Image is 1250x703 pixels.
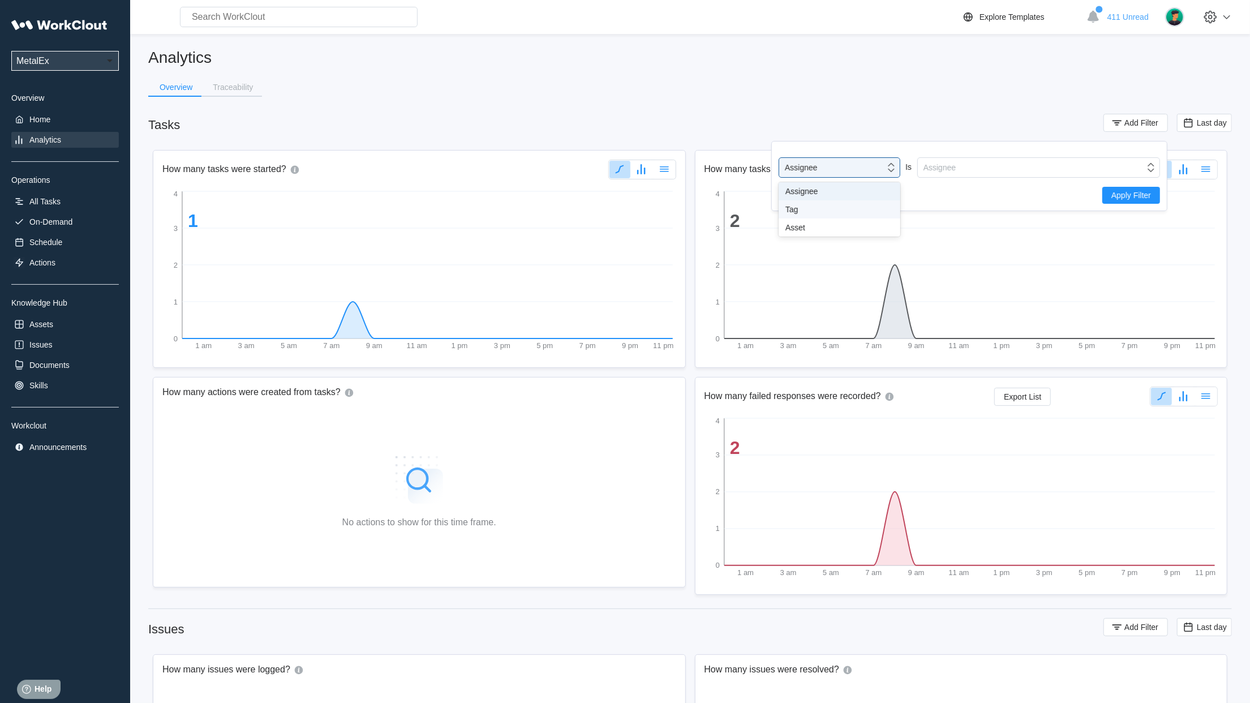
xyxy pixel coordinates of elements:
tspan: 9 am [366,341,383,350]
button: Traceability [201,79,262,96]
div: Knowledge Hub [11,298,119,307]
a: Schedule [11,234,119,250]
tspan: 0 [715,335,719,343]
a: Home [11,112,119,127]
tspan: 7 am [865,568,882,577]
h2: How many issues were logged? [162,664,290,676]
div: Overview [11,93,119,102]
tspan: 4 [715,190,719,198]
tspan: 11 pm [1195,568,1215,577]
a: Issues [11,337,119,353]
div: Assignee [785,187,894,196]
tspan: 1 [188,211,198,231]
img: user.png [1165,7,1184,27]
tspan: 3 am [780,568,796,577]
tspan: 11 am [948,568,969,577]
span: 411 Unread [1107,12,1149,22]
tspan: 0 [715,561,719,570]
tspan: 1 pm [993,568,1010,577]
tspan: 1 am [195,341,212,350]
tspan: 1 [174,298,178,306]
a: Assets [11,316,119,332]
a: Documents [11,357,119,373]
tspan: 1 [715,298,719,306]
tspan: 5 am [281,341,297,350]
span: Apply Filter [1111,191,1151,199]
tspan: 1 am [737,341,754,350]
div: Announcements [29,443,87,452]
tspan: 5 am [823,341,839,350]
tspan: 3 am [780,341,796,350]
button: Add Filter [1103,618,1168,636]
h2: Analytics [148,48,1232,67]
tspan: 3 [715,224,719,233]
div: On-Demand [29,217,72,226]
div: Assignee [923,163,956,172]
h2: How many issues were resolved? [705,664,839,676]
tspan: 7 pm [1121,568,1137,577]
div: Analytics [29,135,61,144]
div: Traceability [213,83,253,91]
h2: How many tasks were started? [162,164,286,176]
tspan: 2 [715,488,719,496]
tspan: 9 pm [1164,568,1180,577]
a: Skills [11,378,119,393]
span: Last day [1197,623,1227,632]
button: Export List [994,388,1051,406]
div: Skills [29,381,48,390]
a: Announcements [11,439,119,455]
input: Search WorkClout [180,7,418,27]
a: Actions [11,255,119,271]
a: Explore Templates [961,10,1081,24]
tspan: 11 am [407,341,427,350]
div: Overview [160,83,192,91]
div: Home [29,115,50,124]
tspan: 4 [715,417,719,425]
button: Add Filter [1103,114,1168,132]
span: Add Filter [1124,119,1158,127]
div: Assets [29,320,53,329]
tspan: 5 pm [1079,341,1095,350]
tspan: 5 am [823,568,839,577]
tspan: 3 [715,451,719,460]
tspan: 1 am [737,568,754,577]
div: Issues [29,340,52,349]
button: Apply Filter [1102,187,1160,204]
tspan: 11 pm [653,341,673,350]
tspan: 7 pm [1121,341,1137,350]
tspan: 9 pm [622,341,638,350]
tspan: 7 am [323,341,340,350]
tspan: 1 pm [452,341,468,350]
div: Assignee [785,163,818,172]
a: On-Demand [11,214,119,230]
tspan: 2 [730,211,740,231]
tspan: 3 pm [1036,341,1052,350]
div: Tag [785,205,894,214]
div: Explore Templates [980,12,1045,22]
tspan: 2 [174,261,178,269]
tspan: 3 [174,224,178,233]
tspan: 4 [174,190,178,198]
div: Is [900,157,917,177]
h2: How many tasks were completed? [705,164,843,176]
tspan: 3 pm [1036,568,1052,577]
h2: How many failed responses were recorded? [705,391,881,403]
tspan: 11 am [948,341,969,350]
div: Workclout [11,421,119,430]
tspan: 2 [730,438,740,458]
tspan: 0 [174,335,178,343]
tspan: 9 pm [1164,341,1180,350]
div: Issues [148,622,184,637]
tspan: 7 pm [579,341,596,350]
tspan: 3 pm [494,341,510,350]
div: Tasks [148,118,180,132]
span: Add Filter [1124,623,1158,631]
div: Operations [11,175,119,185]
a: Analytics [11,132,119,148]
tspan: 1 pm [993,341,1010,350]
tspan: 5 pm [1079,568,1095,577]
div: Asset [785,223,894,232]
span: Export List [1004,393,1041,401]
button: Overview [148,79,201,96]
